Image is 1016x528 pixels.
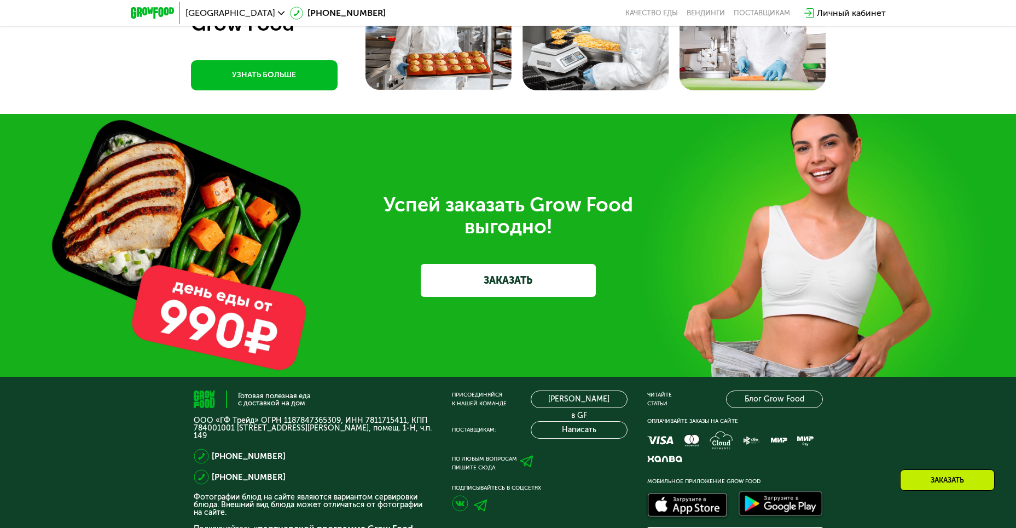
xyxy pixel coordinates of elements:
button: Написать [531,421,628,439]
div: Читайте статьи [647,391,672,408]
div: поставщикам [734,9,790,18]
a: ЗАКАЗАТЬ [421,264,596,297]
a: Вендинги [687,9,725,18]
a: Блог Grow Food [726,391,823,408]
div: Готовая полезная еда с доставкой на дом [238,392,311,406]
a: УЗНАТЬ БОЛЬШЕ [191,60,338,90]
a: [PHONE_NUMBER] [290,7,386,20]
a: [PHONE_NUMBER] [212,450,286,463]
div: По любым вопросам пишите сюда: [452,455,517,472]
p: Фотографии блюд на сайте являются вариантом сервировки блюда. Внешний вид блюда может отличаться ... [194,493,432,516]
img: Доступно в Google Play [736,489,826,521]
div: Заказать [900,469,995,491]
div: Оплачивайте заказы на сайте [647,417,823,426]
div: Мобильное приложение Grow Food [647,477,823,486]
p: ООО «ГФ Трейд» ОГРН 1187847365309, ИНН 7811715411, КПП 784001001 [STREET_ADDRESS][PERSON_NAME], п... [194,417,432,440]
div: Подписывайтесь в соцсетях [452,484,628,492]
div: Личный кабинет [817,7,886,20]
div: Присоединяйся к нашей команде [452,391,507,408]
span: [GEOGRAPHIC_DATA] [185,9,275,18]
a: Качество еды [625,9,678,18]
div: Успей заказать Grow Food выгодно! [202,194,815,238]
div: Поставщикам: [452,426,496,434]
a: [PERSON_NAME] в GF [531,391,628,408]
a: [PHONE_NUMBER] [212,470,286,484]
